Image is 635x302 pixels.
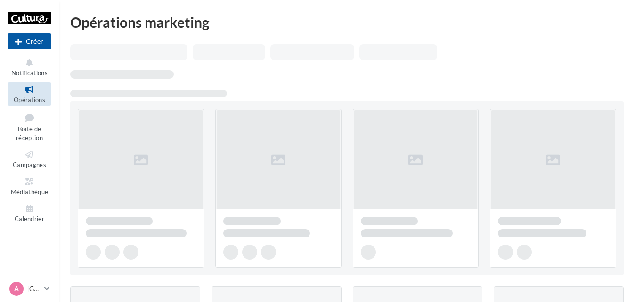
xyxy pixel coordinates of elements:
a: A [GEOGRAPHIC_DATA] [8,280,51,298]
span: Notifications [11,69,48,77]
span: Campagnes [13,161,46,168]
span: Boîte de réception [16,125,43,142]
a: Boîte de réception [8,110,51,144]
span: Médiathèque [11,188,49,196]
div: Opérations marketing [70,15,624,29]
span: A [14,284,19,294]
a: Campagnes [8,147,51,170]
span: Opérations [14,96,45,103]
a: Calendrier [8,201,51,224]
button: Notifications [8,56,51,79]
a: Médiathèque [8,175,51,198]
div: Nouvelle campagne [8,33,51,49]
button: Créer [8,33,51,49]
p: [GEOGRAPHIC_DATA] [27,284,41,294]
span: Calendrier [15,215,44,223]
a: Opérations [8,82,51,105]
